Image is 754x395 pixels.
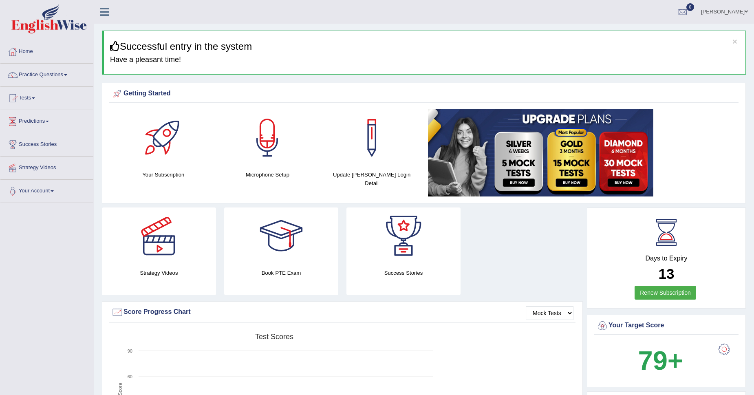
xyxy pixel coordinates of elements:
b: 13 [659,266,675,282]
a: Your Account [0,180,93,200]
h4: Book PTE Exam [224,269,338,277]
b: 79+ [638,346,683,375]
div: Score Progress Chart [111,306,573,318]
h4: Microphone Setup [220,170,316,179]
a: Practice Questions [0,64,93,84]
div: Your Target Score [596,320,736,332]
h4: Your Subscription [115,170,212,179]
h4: Have a pleasant time! [110,56,739,64]
tspan: Test scores [255,333,293,341]
text: 90 [128,349,132,353]
h4: Days to Expiry [596,255,736,262]
h4: Strategy Videos [102,269,216,277]
h4: Update [PERSON_NAME] Login Detail [324,170,420,188]
text: 60 [128,374,132,379]
a: Predictions [0,110,93,130]
a: Strategy Videos [0,157,93,177]
img: small5.jpg [428,109,653,196]
a: Home [0,40,93,61]
h4: Success Stories [346,269,461,277]
a: Renew Subscription [635,286,696,300]
h3: Successful entry in the system [110,41,739,52]
div: Getting Started [111,88,736,100]
button: × [732,37,737,46]
a: Tests [0,87,93,107]
a: Success Stories [0,133,93,154]
span: 0 [686,3,694,11]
